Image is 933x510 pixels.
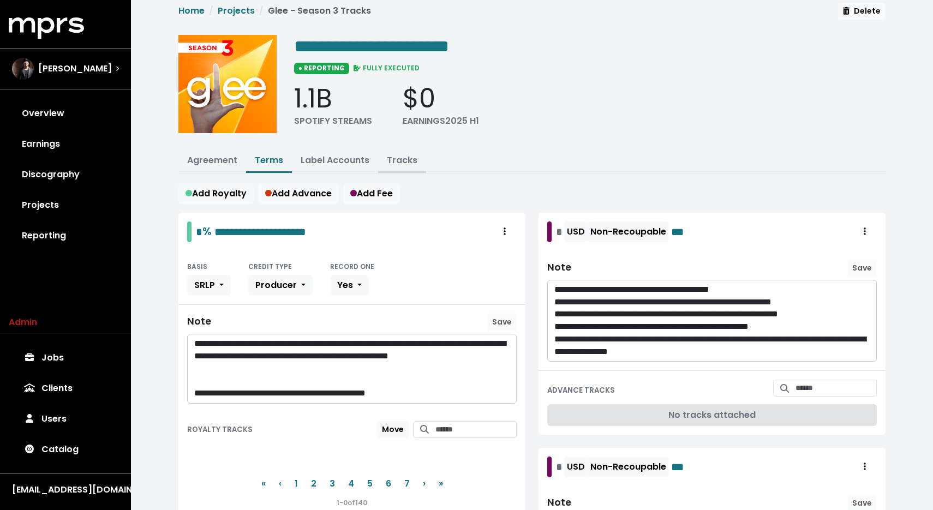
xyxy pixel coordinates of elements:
[9,483,122,497] button: [EMAIL_ADDRESS][DOMAIN_NAME]
[796,380,877,397] input: Search for tracks by title and link them to this advance
[382,424,404,435] span: Move
[547,404,877,426] div: No tracks attached
[556,459,562,475] span: Edit value
[178,4,205,17] a: Home
[187,275,231,296] button: SRLP
[547,262,571,273] div: Note
[379,474,398,494] button: 6
[567,460,585,473] span: USD
[258,183,339,204] button: Add Advance
[547,385,615,395] small: ADVANCE TRACKS
[323,474,342,494] button: 3
[178,183,254,204] button: Add Royalty
[853,221,877,242] button: Royalty administration options
[202,224,212,239] span: %
[9,159,122,190] a: Discography
[186,187,247,200] span: Add Royalty
[187,154,237,166] a: Agreement
[843,5,881,16] span: Delete
[194,279,215,291] span: SRLP
[248,262,292,271] small: CREDIT TYPE
[337,279,353,291] span: Yes
[439,477,443,490] span: »
[853,457,877,477] button: Royalty administration options
[588,221,669,242] button: Non-Recoupable
[9,220,122,251] a: Reporting
[351,63,420,73] span: FULLY EXECUTED
[187,316,211,327] div: Note
[567,225,585,238] span: USD
[261,477,266,490] span: «
[255,154,283,166] a: Terms
[294,63,349,74] span: ● REPORTING
[288,474,304,494] button: 1
[265,187,332,200] span: Add Advance
[255,4,371,17] li: Glee - Season 3 Tracks
[12,58,34,80] img: The selected account / producer
[218,4,255,17] a: Projects
[9,21,84,34] a: mprs logo
[301,154,369,166] a: Label Accounts
[343,183,400,204] button: Add Fee
[178,35,277,133] img: Album cover for this project
[377,421,409,438] button: Move
[387,154,417,166] a: Tracks
[398,474,416,494] button: 7
[214,226,306,237] span: Edit value
[279,477,282,490] span: ‹
[255,279,297,291] span: Producer
[671,224,690,240] span: Edit value
[304,474,323,494] button: 2
[9,373,122,404] a: Clients
[187,262,207,271] small: BASIS
[556,224,562,240] span: Edit value
[435,421,517,438] input: Search for tracks by title and link them to this royalty
[342,474,361,494] button: 4
[9,98,122,129] a: Overview
[187,424,253,435] small: ROYALTY TRACKS
[588,457,669,477] button: Non-Recoupable
[178,4,371,26] nav: breadcrumb
[590,225,666,238] span: Non-Recoupable
[493,221,517,242] button: Royalty administration options
[564,221,588,242] button: USD
[9,404,122,434] a: Users
[403,83,479,115] div: $0
[671,459,690,475] span: Edit value
[294,38,449,55] span: Edit value
[12,483,119,496] div: [EMAIL_ADDRESS][DOMAIN_NAME]
[294,83,372,115] div: 1.1B
[196,226,202,237] span: Edit value
[590,460,666,473] span: Non-Recoupable
[9,343,122,373] a: Jobs
[9,434,122,465] a: Catalog
[547,497,571,508] div: Note
[423,477,426,490] span: ›
[403,115,479,128] div: EARNINGS 2025 H1
[330,262,374,271] small: RECORD ONE
[294,115,372,128] div: SPOTIFY STREAMS
[9,129,122,159] a: Earnings
[564,457,588,477] button: USD
[38,62,112,75] span: [PERSON_NAME]
[337,498,367,507] small: 1 - 0 of 140
[248,275,313,296] button: Producer
[361,474,379,494] button: 5
[838,3,886,20] button: Delete
[9,190,122,220] a: Projects
[330,275,369,296] button: Yes
[350,187,393,200] span: Add Fee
